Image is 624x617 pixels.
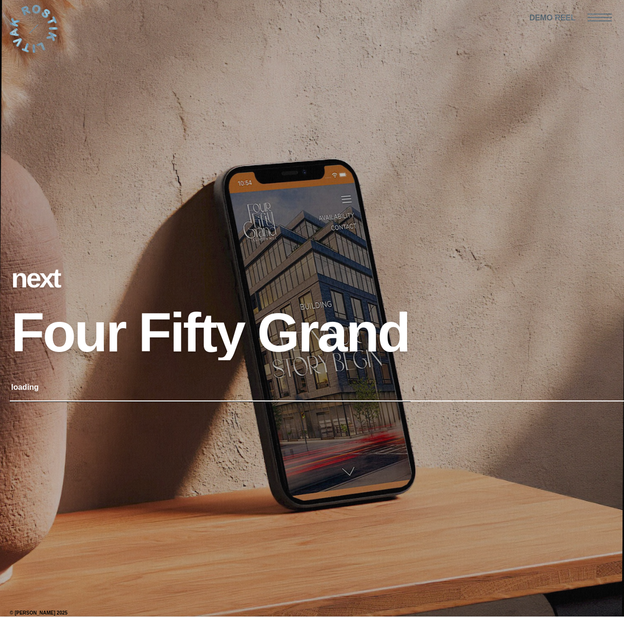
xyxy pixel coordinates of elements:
[215,305,244,360] div: y
[346,305,378,360] div: n
[138,305,170,360] div: F
[11,381,39,394] div: loading
[529,12,575,25] a: DEMO REEL
[39,251,52,306] div: x
[10,214,411,402] a: nextFour Fifty Grandloading
[11,251,26,306] div: n
[183,305,199,360] div: f
[298,305,317,360] div: r
[170,305,183,360] div: i
[317,305,346,360] div: a
[43,305,74,360] div: o
[106,305,125,360] div: r
[199,305,216,360] div: t
[52,251,60,306] div: t
[11,305,43,360] div: F
[74,305,106,360] div: u
[378,305,409,360] div: d
[26,251,39,306] div: e
[257,305,298,360] div: G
